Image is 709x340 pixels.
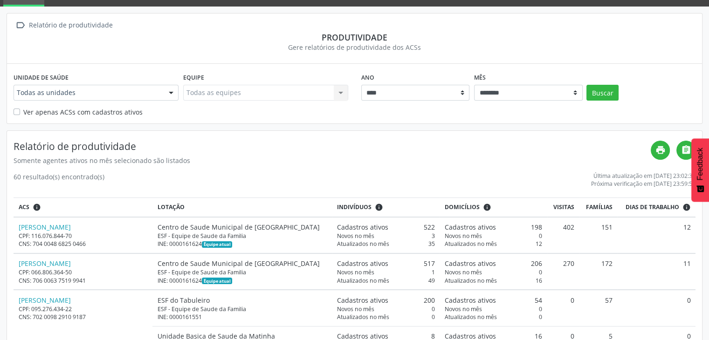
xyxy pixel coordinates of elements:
[547,217,579,253] td: 402
[445,240,497,248] span: Atualizados no mês
[337,295,435,305] div: 200
[14,172,104,188] div: 60 resultado(s) encontrado(s)
[591,180,695,188] div: Próxima verificação em [DATE] 23:59:59
[19,223,71,231] a: [PERSON_NAME]
[445,222,543,232] div: 198
[445,240,543,248] div: 12
[33,203,41,211] i: ACSs que estiveram vinculados a uma UBS neste período, mesmo sem produtividade.
[19,203,29,211] span: ACS
[337,277,435,285] div: 49
[445,295,543,305] div: 54
[337,258,388,268] span: Cadastros ativos
[19,305,148,313] div: CPF: 095.276.434-22
[617,253,695,290] td: 11
[445,277,497,285] span: Atualizados no mês
[158,305,327,313] div: ESF - Equipe de Saude da Familia
[19,232,148,240] div: CPF: 116.076.844-70
[691,138,709,202] button: Feedback - Mostrar pesquisa
[445,295,496,305] span: Cadastros ativos
[547,290,579,326] td: 0
[626,203,679,211] span: Dias de trabalho
[547,198,579,217] th: Visitas
[617,290,695,326] td: 0
[337,277,389,285] span: Atualizados no mês
[158,222,327,232] div: Centro de Saude Municipal de [GEOGRAPHIC_DATA]
[23,107,143,117] label: Ver apenas ACSs com cadastros ativos
[579,198,617,217] th: Famílias
[202,278,232,284] span: Esta é a equipe atual deste Agente
[681,145,691,155] i: 
[676,141,695,160] a: 
[158,240,327,248] div: INE: 0000161624
[591,172,695,180] div: Última atualização em [DATE] 23:02:32
[579,217,617,253] td: 151
[445,258,496,268] span: Cadastros ativos
[337,313,389,321] span: Atualizados no mês
[445,277,543,285] div: 16
[547,253,579,290] td: 270
[445,258,543,268] div: 206
[19,240,148,248] div: CNS: 704 0048 6825 0466
[158,295,327,305] div: ESF do Tabuleiro
[445,305,543,313] div: 0
[202,241,232,248] span: Esta é a equipe atual deste Agente
[445,268,482,276] span: Novos no mês
[337,258,435,268] div: 517
[375,203,383,211] i: <div class="text-left"> <div> <strong>Cadastros ativos:</strong> Cadastros que estão vinculados a...
[579,290,617,326] td: 57
[158,258,327,268] div: Centro de Saude Municipal de [GEOGRAPHIC_DATA]
[14,42,695,52] div: Gere relatórios de produtividade dos ACSs
[158,268,327,276] div: ESF - Equipe de Saude da Familia
[27,19,114,32] div: Relatório de produtividade
[337,305,374,313] span: Novos no mês
[474,70,486,85] label: Mês
[337,313,435,321] div: 0
[183,70,204,85] label: Equipe
[19,313,148,321] div: CNS: 702 0098 2910 9187
[19,259,71,268] a: [PERSON_NAME]
[158,277,327,285] div: INE: 0000161624
[696,148,704,180] span: Feedback
[158,313,327,321] div: INE: 0000161551
[337,268,435,276] div: 1
[337,232,374,240] span: Novos no mês
[337,295,388,305] span: Cadastros ativos
[445,268,543,276] div: 0
[337,232,435,240] div: 3
[445,203,480,211] span: Domicílios
[337,222,435,232] div: 522
[17,88,159,97] span: Todas as unidades
[337,240,435,248] div: 35
[445,232,482,240] span: Novos no mês
[337,305,435,313] div: 0
[445,222,496,232] span: Cadastros ativos
[655,145,666,155] i: print
[682,203,691,211] i: Dias em que o(a) ACS fez pelo menos uma visita, ou ficha de cadastro individual ou cadastro domic...
[579,253,617,290] td: 172
[445,232,543,240] div: 0
[19,268,148,276] div: CPF: 066.806.364-50
[445,313,543,321] div: 0
[14,19,114,32] a:  Relatório de produtividade
[14,156,651,165] div: Somente agentes ativos no mês selecionado são listados
[14,141,651,152] h4: Relatório de produtividade
[158,232,327,240] div: ESF - Equipe de Saude da Familia
[19,277,148,285] div: CNS: 706 0063 7519 9941
[361,70,374,85] label: Ano
[445,313,497,321] span: Atualizados no mês
[19,296,71,305] a: [PERSON_NAME]
[14,32,695,42] div: Produtividade
[617,217,695,253] td: 12
[337,203,372,211] span: Indivíduos
[14,19,27,32] i: 
[14,70,69,85] label: Unidade de saúde
[651,141,670,160] a: print
[337,222,388,232] span: Cadastros ativos
[445,305,482,313] span: Novos no mês
[337,240,389,248] span: Atualizados no mês
[337,268,374,276] span: Novos no mês
[152,198,332,217] th: Lotação
[483,203,491,211] i: <div class="text-left"> <div> <strong>Cadastros ativos:</strong> Cadastros que estão vinculados a...
[586,85,619,101] button: Buscar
